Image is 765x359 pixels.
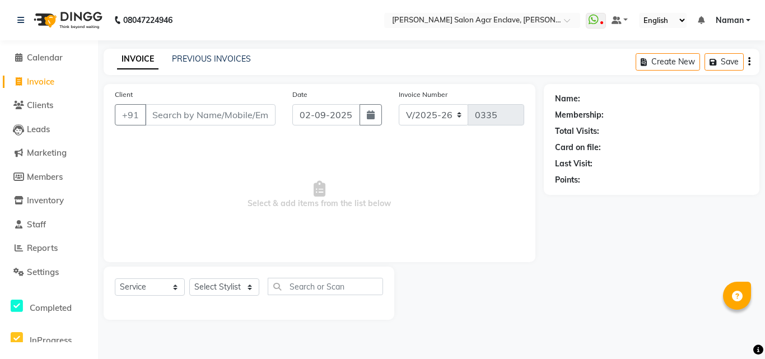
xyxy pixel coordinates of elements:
[172,54,251,64] a: PREVIOUS INVOICES
[3,76,95,88] a: Invoice
[705,53,744,71] button: Save
[3,99,95,112] a: Clients
[27,219,46,230] span: Staff
[636,53,700,71] button: Create New
[555,158,593,170] div: Last Visit:
[27,76,54,87] span: Invoice
[555,125,599,137] div: Total Visits:
[27,195,64,206] span: Inventory
[27,171,63,182] span: Members
[292,90,307,100] label: Date
[3,218,95,231] a: Staff
[555,93,580,105] div: Name:
[30,335,72,346] span: InProgress
[30,302,72,313] span: Completed
[27,147,67,158] span: Marketing
[27,267,59,277] span: Settings
[3,147,95,160] a: Marketing
[3,194,95,207] a: Inventory
[115,90,133,100] label: Client
[27,100,53,110] span: Clients
[718,314,754,348] iframe: chat widget
[27,52,63,63] span: Calendar
[123,4,172,36] b: 08047224946
[27,124,50,134] span: Leads
[115,104,146,125] button: +91
[399,90,447,100] label: Invoice Number
[555,109,604,121] div: Membership:
[3,123,95,136] a: Leads
[27,243,58,253] span: Reports
[268,278,383,295] input: Search or Scan
[555,142,601,153] div: Card on file:
[3,266,95,279] a: Settings
[115,139,524,251] span: Select & add items from the list below
[716,15,744,26] span: Naman
[555,174,580,186] div: Points:
[3,242,95,255] a: Reports
[3,52,95,64] a: Calendar
[145,104,276,125] input: Search by Name/Mobile/Email/Code
[117,49,158,69] a: INVOICE
[3,171,95,184] a: Members
[29,4,105,36] img: logo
